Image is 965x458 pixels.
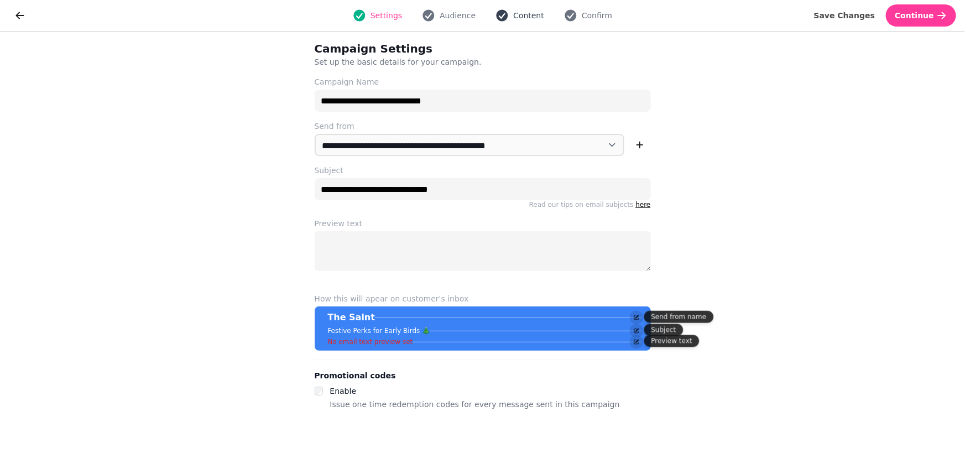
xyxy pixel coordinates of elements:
[805,4,884,27] button: Save Changes
[635,201,650,209] a: here
[330,398,619,411] p: Issue one time redemption codes for every message sent in this campaign
[9,4,31,27] button: go back
[328,326,431,335] p: Festive Perks for Early Birds 🎄
[644,311,714,323] div: Send from name
[582,10,612,21] span: Confirm
[814,12,875,19] span: Save Changes
[315,41,527,56] h2: Campaign Settings
[315,369,396,382] legend: Promotional codes
[644,335,700,347] div: Preview text
[315,56,598,67] p: Set up the basic details for your campaign.
[371,10,402,21] span: Settings
[315,121,651,132] label: Send from
[328,337,413,346] p: No email text preview set
[895,12,934,19] span: Continue
[513,10,544,21] span: Content
[440,10,476,21] span: Audience
[315,293,651,304] label: How this will apear on customer's inbox
[330,387,356,395] label: Enable
[315,165,651,176] label: Subject
[644,324,684,336] div: Subject
[315,218,651,229] label: Preview text
[315,200,651,209] p: Read our tips on email subjects
[328,311,375,324] p: The Saint
[315,76,651,87] label: Campaign Name
[886,4,956,27] button: Continue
